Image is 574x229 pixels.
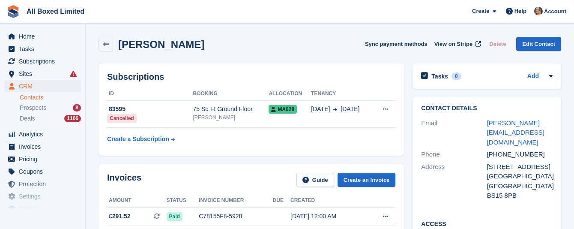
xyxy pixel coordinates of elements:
[4,43,81,55] a: menu
[451,72,461,80] div: 0
[4,178,81,190] a: menu
[199,194,272,208] th: Invoice number
[296,173,334,187] a: Guide
[434,40,472,48] span: View on Stripe
[70,70,77,77] i: Smart entry sync failures have occurred
[421,219,553,228] h2: Access
[167,212,182,221] span: Paid
[19,30,70,42] span: Home
[19,55,70,67] span: Subscriptions
[486,37,509,51] button: Delete
[20,114,35,123] span: Deals
[4,203,81,215] a: menu
[4,55,81,67] a: menu
[4,128,81,140] a: menu
[311,105,330,114] span: [DATE]
[421,105,553,112] h2: Contact Details
[107,194,167,208] th: Amount
[273,194,290,208] th: Due
[365,37,428,51] button: Sync payment methods
[487,150,553,160] div: [PHONE_NUMBER]
[193,114,269,121] div: [PERSON_NAME]
[311,87,373,101] th: Tenancy
[199,212,272,221] div: C78155F8-5928
[4,80,81,92] a: menu
[290,212,366,221] div: [DATE] 12:00 AM
[107,131,175,147] a: Create a Subscription
[544,7,566,16] span: Account
[290,194,366,208] th: Created
[19,128,70,140] span: Analytics
[487,162,553,172] div: [STREET_ADDRESS]
[269,105,297,114] span: MA028
[107,87,193,101] th: ID
[19,166,70,178] span: Coupons
[19,178,70,190] span: Protection
[487,191,553,201] div: BS15 8PB
[4,153,81,165] a: menu
[19,141,70,153] span: Invoices
[516,37,561,51] a: Edit Contact
[421,162,487,201] div: Address
[107,114,137,123] div: Cancelled
[19,80,70,92] span: CRM
[7,5,20,18] img: stora-icon-8386f47178a22dfd0bd8f6a31ec36ba5ce8667c1dd55bd0f319d3a0aa187defe.svg
[487,172,553,181] div: [GEOGRAPHIC_DATA]
[431,72,448,80] h2: Tasks
[4,190,81,202] a: menu
[73,104,81,111] div: 8
[4,141,81,153] a: menu
[109,212,131,221] span: £291.52
[118,39,204,50] h2: [PERSON_NAME]
[19,43,70,55] span: Tasks
[4,166,81,178] a: menu
[534,7,543,15] img: Sandie Mills
[472,7,489,15] span: Create
[421,118,487,148] div: Email
[421,150,487,160] div: Phone
[107,173,141,187] h2: Invoices
[338,173,396,187] a: Create an Invoice
[487,119,544,146] a: [PERSON_NAME][EMAIL_ADDRESS][DOMAIN_NAME]
[193,105,269,114] div: 75 Sq Ft Ground Floor
[4,30,81,42] a: menu
[167,194,199,208] th: Status
[20,114,81,123] a: Deals 1166
[19,190,70,202] span: Settings
[431,37,483,51] a: View on Stripe
[23,4,88,18] a: All Boxed Limited
[20,104,46,112] span: Prospects
[107,135,169,144] div: Create a Subscription
[20,93,81,102] a: Contacts
[64,115,81,122] div: 1166
[107,72,395,82] h2: Subscriptions
[487,181,553,191] div: [GEOGRAPHIC_DATA]
[514,7,526,15] span: Help
[19,153,70,165] span: Pricing
[20,103,81,112] a: Prospects 8
[19,203,70,215] span: Capital
[341,105,359,114] span: [DATE]
[269,87,311,101] th: Allocation
[193,87,269,101] th: Booking
[19,68,70,80] span: Sites
[527,72,539,81] a: Add
[107,105,193,114] div: 83595
[4,68,81,80] a: menu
